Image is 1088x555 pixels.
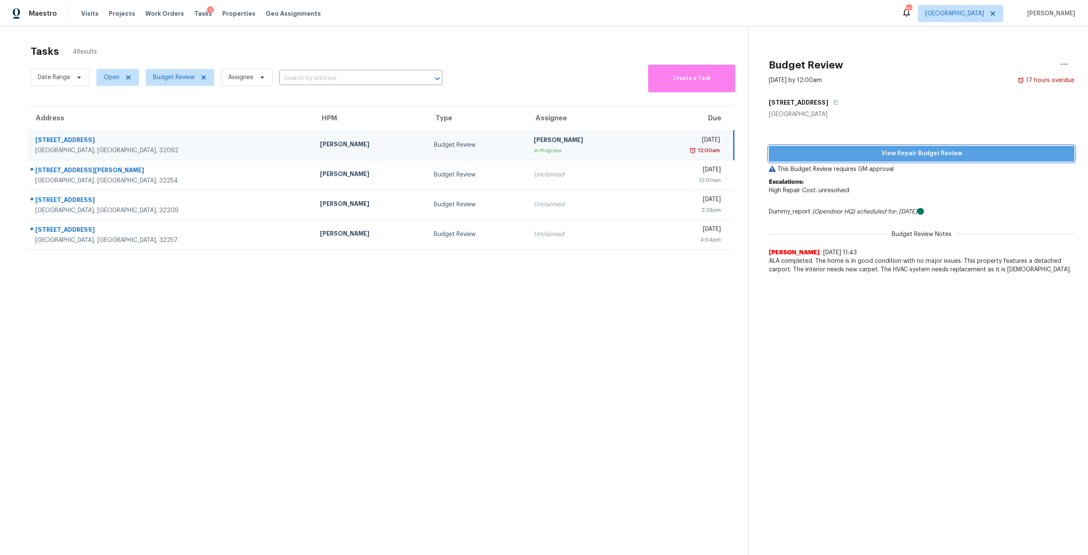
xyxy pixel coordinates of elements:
span: High Repair Cost: unresolved [769,188,849,194]
i: scheduled for: [DATE] [857,209,917,215]
span: [DATE] 11:43 [823,250,857,256]
div: 22 [906,5,912,14]
span: [PERSON_NAME] [769,248,820,257]
div: Dummy_report [769,208,1074,216]
div: Unclaimed [534,200,634,209]
div: Budget Review [434,230,520,239]
div: 1 [207,6,214,15]
h2: Budget Review [769,61,843,69]
span: [GEOGRAPHIC_DATA] [925,9,984,18]
div: [STREET_ADDRESS] [35,196,306,206]
div: 12:00am [648,176,720,185]
span: 4 Results [73,48,97,56]
span: View Repair Budget Review [776,148,1068,159]
th: Type [427,106,527,130]
span: Properties [222,9,255,18]
span: Visits [81,9,99,18]
span: Geo Assignments [266,9,321,18]
div: [DATE] [648,136,720,146]
div: [DATE] [648,225,720,236]
span: Open [104,73,119,82]
div: [STREET_ADDRESS] [35,136,306,146]
b: Escalations: [769,179,804,185]
span: Assignee [228,73,253,82]
div: [GEOGRAPHIC_DATA], [GEOGRAPHIC_DATA], 32209 [35,206,306,215]
span: Create a Task [652,74,731,83]
button: Open [431,73,443,85]
div: [PERSON_NAME] [534,136,634,146]
div: [GEOGRAPHIC_DATA], [GEOGRAPHIC_DATA], 32254 [35,176,306,185]
div: [STREET_ADDRESS][PERSON_NAME] [35,166,306,176]
div: 17 hours overdue [1024,76,1074,85]
div: [PERSON_NAME] [320,140,420,151]
span: Projects [109,9,135,18]
div: [DATE] by 12:00am [769,76,822,85]
div: [PERSON_NAME] [320,170,420,180]
div: [DATE] [648,195,720,206]
div: 2:26pm [648,206,720,214]
h5: [STREET_ADDRESS] [769,98,828,107]
span: [PERSON_NAME] [1024,9,1075,18]
img: Overdue Alarm Icon [1017,76,1024,85]
th: Due [641,106,734,130]
th: Assignee [527,106,641,130]
div: Budget Review [434,171,520,179]
span: Budget Review Notes [887,230,957,239]
h2: Tasks [31,47,59,56]
div: Unclaimed [534,171,634,179]
span: ALA completed. The home is in good condition with no major issues. This property features a detac... [769,257,1074,274]
div: Unclaimed [534,230,634,239]
div: [PERSON_NAME] [320,229,420,240]
th: Address [27,106,313,130]
div: In Progress [534,146,634,155]
th: HPM [313,106,427,130]
button: Create a Task [648,65,735,92]
span: Date Range [38,73,70,82]
div: Budget Review [434,141,520,149]
div: 4:04pm [648,236,720,244]
div: [PERSON_NAME] [320,199,420,210]
div: Budget Review [434,200,520,209]
div: [GEOGRAPHIC_DATA], [GEOGRAPHIC_DATA], 32257 [35,236,306,245]
input: Search by address [279,72,419,85]
div: [GEOGRAPHIC_DATA] [769,110,1074,119]
span: Work Orders [145,9,184,18]
span: Tasks [194,11,212,17]
span: Maestro [29,9,57,18]
div: 12:00am [696,146,720,155]
div: [STREET_ADDRESS] [35,225,306,236]
div: [GEOGRAPHIC_DATA], [GEOGRAPHIC_DATA], 32092 [35,146,306,155]
button: View Repair Budget Review [769,146,1074,162]
i: (Opendoor HQ) [812,209,855,215]
img: Overdue Alarm Icon [689,146,696,155]
p: This Budget Review requires GM approval [769,165,1074,174]
div: [DATE] [648,165,720,176]
button: Copy Address [828,95,840,110]
span: Budget Review [153,73,195,82]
